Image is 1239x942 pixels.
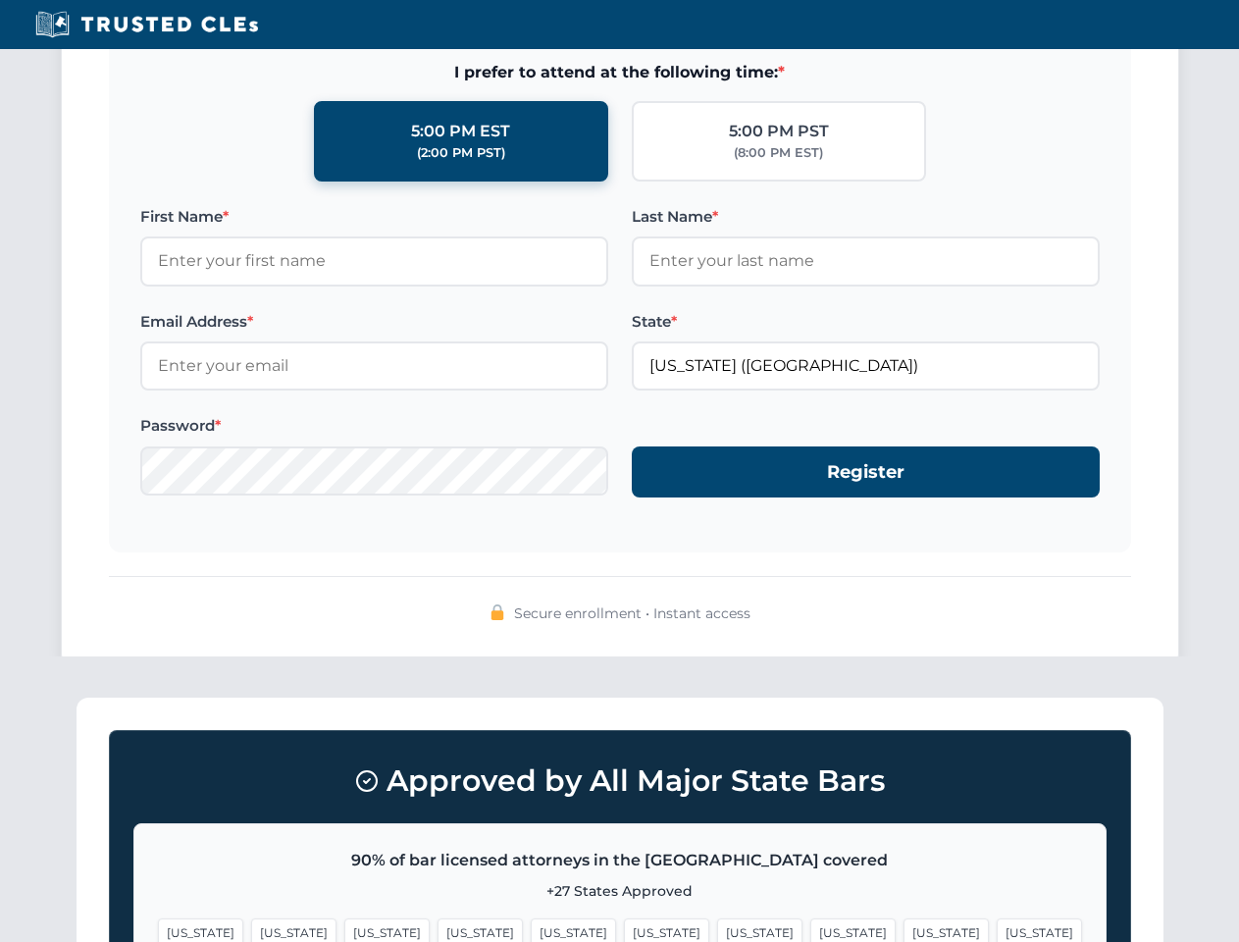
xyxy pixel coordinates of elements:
[140,60,1100,85] span: I prefer to attend at the following time:
[632,341,1100,391] input: Ohio (OH)
[140,236,608,286] input: Enter your first name
[411,119,510,144] div: 5:00 PM EST
[140,310,608,334] label: Email Address
[729,119,829,144] div: 5:00 PM PST
[417,143,505,163] div: (2:00 PM PST)
[734,143,823,163] div: (8:00 PM EST)
[632,310,1100,334] label: State
[158,848,1082,873] p: 90% of bar licensed attorneys in the [GEOGRAPHIC_DATA] covered
[29,10,264,39] img: Trusted CLEs
[140,341,608,391] input: Enter your email
[490,604,505,620] img: 🔒
[514,602,750,624] span: Secure enrollment • Instant access
[140,414,608,438] label: Password
[158,880,1082,902] p: +27 States Approved
[632,446,1100,498] button: Register
[632,205,1100,229] label: Last Name
[140,205,608,229] label: First Name
[632,236,1100,286] input: Enter your last name
[133,755,1107,808] h3: Approved by All Major State Bars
